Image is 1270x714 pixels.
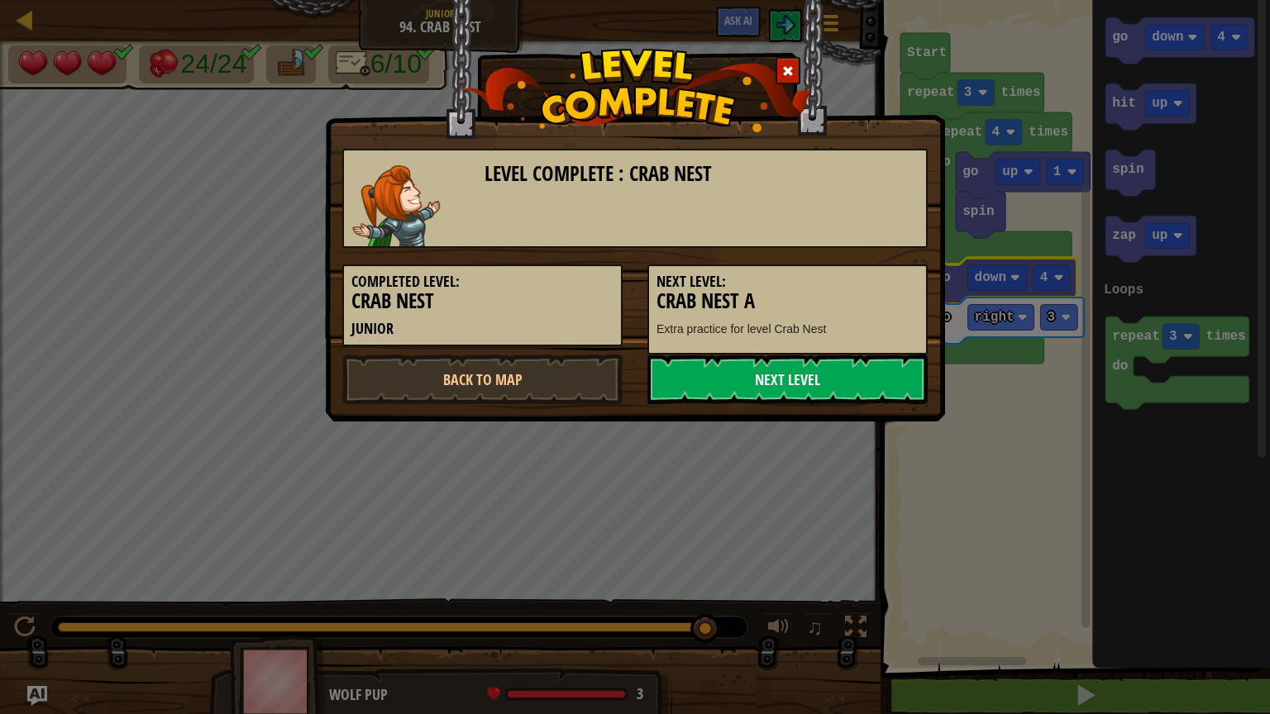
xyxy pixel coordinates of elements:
[647,355,928,404] a: Next Level
[656,274,919,290] h5: Next Level:
[485,163,919,185] h3: Level Complete : Crab Nest
[352,165,441,246] img: captain.png
[656,290,919,312] h3: Crab Nest A
[458,49,813,132] img: level_complete.png
[351,290,614,312] h3: Crab Nest
[342,355,623,404] a: Back to Map
[656,321,919,337] p: Extra practice for level Crab Nest
[351,321,614,337] h5: Junior
[351,274,614,290] h5: Completed Level:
